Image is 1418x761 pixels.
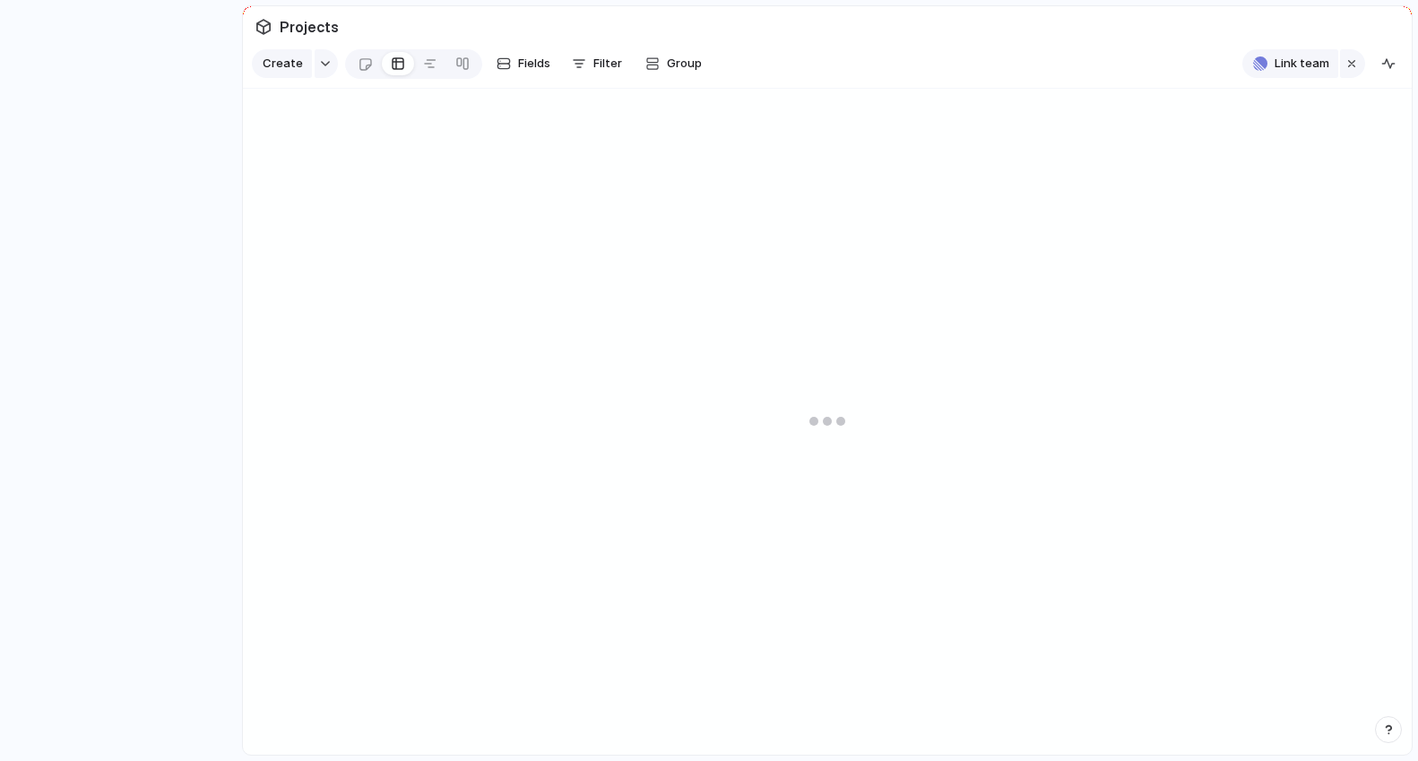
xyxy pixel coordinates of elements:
span: Group [667,55,702,73]
span: Fields [518,55,550,73]
button: Link team [1242,49,1338,78]
button: Fields [489,49,558,78]
button: Group [636,49,711,78]
button: Filter [565,49,629,78]
span: Create [263,55,303,73]
span: Projects [276,11,342,43]
span: Link team [1275,55,1329,73]
button: Create [252,49,312,78]
span: Filter [593,55,622,73]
